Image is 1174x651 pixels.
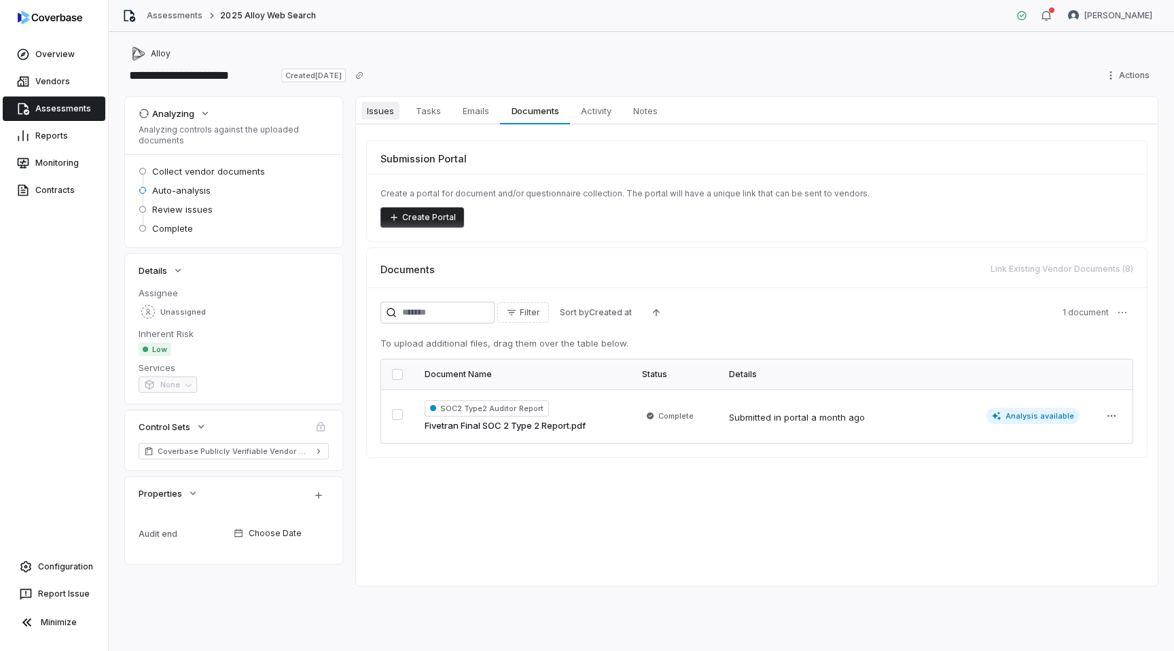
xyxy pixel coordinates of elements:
a: Fivetran Final SOC 2 Type 2 Report.pdf [425,419,586,433]
span: Choose Date [249,528,302,539]
button: Sort byCreated at [552,302,640,323]
dt: Assignee [139,287,329,299]
div: Document Name [425,369,620,380]
span: Documents [506,102,565,120]
button: Properties [135,481,202,506]
a: Configuration [5,555,103,579]
button: Create Portal [380,207,464,228]
a: Monitoring [3,151,105,175]
span: Collect vendor documents [152,165,265,177]
div: Analyzing [139,107,194,120]
button: Report Issue [5,582,103,606]
dt: Inherent Risk [139,328,329,340]
span: Filter [520,307,540,318]
a: Assessments [3,96,105,121]
button: https://alloy.com/Alloy [128,41,175,66]
span: Coverbase Publicly Verifiable Vendor Controls [158,446,310,457]
button: Copy link [347,63,372,88]
span: SOC2 Type2 Auditor Report [425,400,549,417]
p: Create a portal for document and/or questionnaire collection. The portal will have a unique link ... [380,188,1133,199]
span: 1 document [1063,307,1109,318]
a: Reports [3,124,105,148]
span: Complete [658,410,694,421]
div: a month ago [811,411,865,425]
a: Contracts [3,178,105,203]
span: Notes [628,102,663,120]
div: Audit end [139,529,228,539]
button: Choose Date [228,519,334,548]
button: Details [135,258,188,283]
span: Low [139,342,171,356]
button: Minimize [5,609,103,636]
button: Control Sets [135,415,211,439]
a: Overview [3,42,105,67]
button: Actions [1101,65,1158,86]
span: Created [DATE] [281,69,345,82]
span: Review issues [152,203,213,215]
span: Issues [361,102,399,120]
img: Lili Jiang avatar [1068,10,1079,21]
span: 2025 Alloy Web Search [220,10,316,21]
span: Emails [457,102,495,120]
svg: Ascending [651,307,662,318]
span: Submission Portal [380,152,467,166]
button: Lili Jiang avatar[PERSON_NAME] [1060,5,1160,26]
span: Properties [139,487,182,499]
span: Documents [380,262,435,277]
span: Control Sets [139,421,190,433]
dt: Services [139,362,329,374]
div: Submitted in portal [729,411,865,425]
span: [PERSON_NAME] [1084,10,1152,21]
button: Analyzing [135,101,215,126]
img: logo-D7KZi-bG.svg [18,11,82,24]
span: Unassigned [160,307,206,317]
button: Filter [497,302,549,323]
div: Details [729,369,1080,380]
span: Tasks [410,102,446,120]
span: Alloy [151,48,171,59]
a: Coverbase Publicly Verifiable Vendor Controls [139,443,329,459]
a: Assessments [147,10,202,21]
span: Analysis available [986,408,1080,424]
button: Ascending [643,302,670,323]
a: Vendors [3,69,105,94]
span: Details [139,264,167,277]
span: Activity [575,102,617,120]
span: Complete [152,222,193,234]
p: To upload additional files, drag them over the table below. [380,337,1133,351]
p: Analyzing controls against the uploaded documents [139,124,329,146]
span: Auto-analysis [152,184,211,196]
div: Status [642,369,707,380]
